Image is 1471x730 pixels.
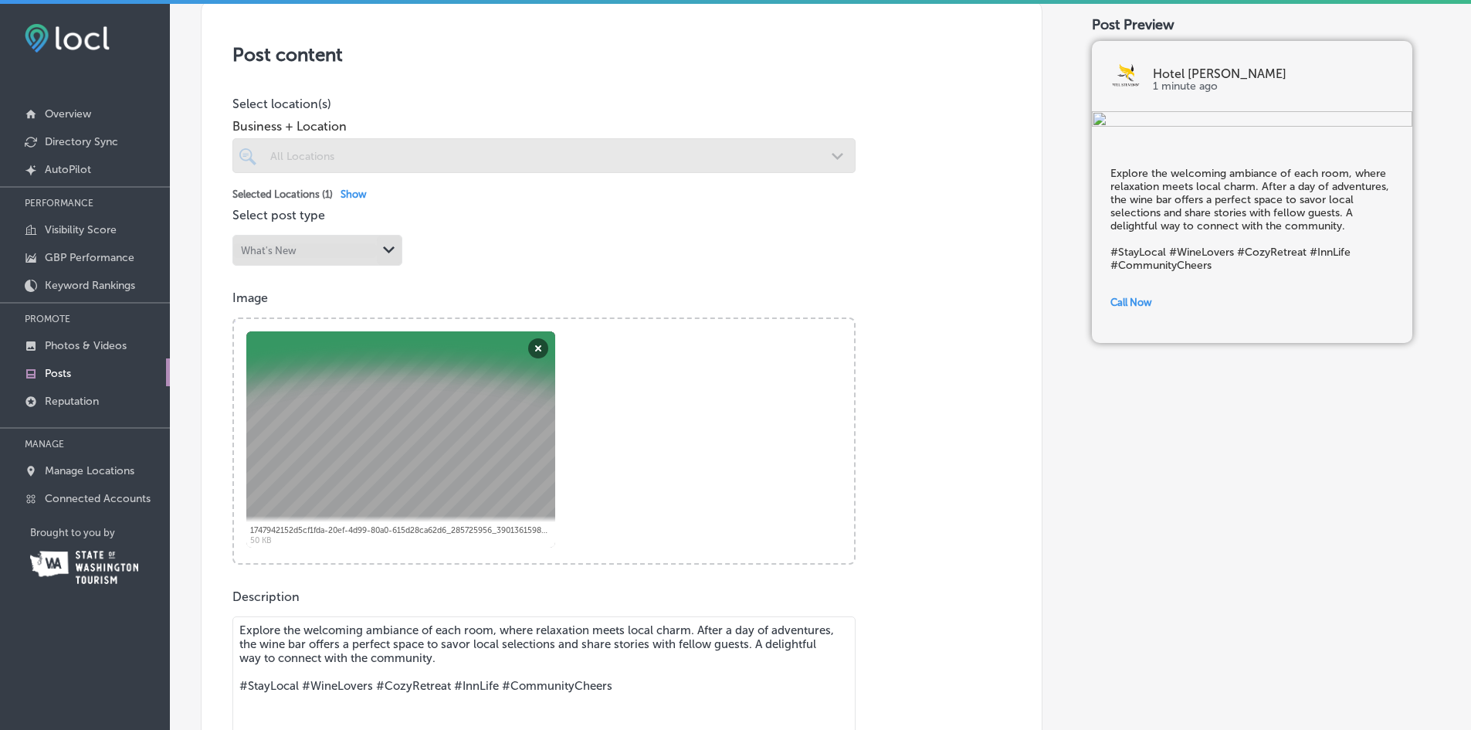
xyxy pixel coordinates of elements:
[45,163,91,176] p: AutoPilot
[341,188,367,200] span: Show
[45,492,151,505] p: Connected Accounts
[45,464,134,477] p: Manage Locations
[45,339,127,352] p: Photos & Videos
[241,245,297,256] div: What's New
[1092,111,1412,130] img: 6ba17364-55e1-47b3-8039-7f224e0632e1
[45,279,135,292] p: Keyword Rankings
[45,395,99,408] p: Reputation
[45,107,91,121] p: Overview
[30,527,170,538] p: Brought to you by
[232,43,1011,66] h3: Post content
[232,119,856,134] span: Business + Location
[25,24,110,53] img: fda3e92497d09a02dc62c9cd864e3231.png
[232,589,300,604] label: Description
[45,135,118,148] p: Directory Sync
[1153,80,1394,93] p: 1 minute ago
[234,319,344,334] a: Powered by PQINA
[45,367,71,380] p: Posts
[45,251,134,264] p: GBP Performance
[232,188,333,200] span: Selected Locations ( 1 )
[232,97,856,111] p: Select location(s)
[1110,167,1394,272] h5: Explore the welcoming ambiance of each room, where relaxation meets local charm. After a day of a...
[45,223,117,236] p: Visibility Score
[1153,68,1394,80] p: Hotel [PERSON_NAME]
[1092,16,1440,33] div: Post Preview
[1110,61,1141,92] img: logo
[1110,297,1152,308] span: Call Now
[232,290,1011,305] p: Image
[30,551,138,584] img: Washington Tourism
[232,208,1011,222] p: Select post type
